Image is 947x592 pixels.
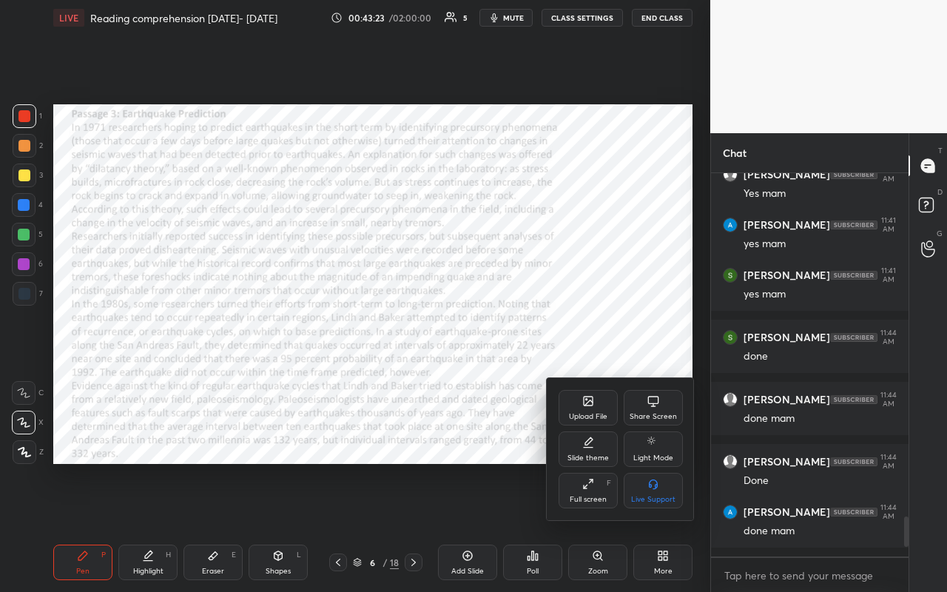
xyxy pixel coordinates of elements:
[633,454,673,462] div: Light Mode
[630,413,677,420] div: Share Screen
[631,496,675,503] div: Live Support
[567,454,609,462] div: Slide theme
[569,413,607,420] div: Upload File
[570,496,607,503] div: Full screen
[607,480,611,487] div: F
